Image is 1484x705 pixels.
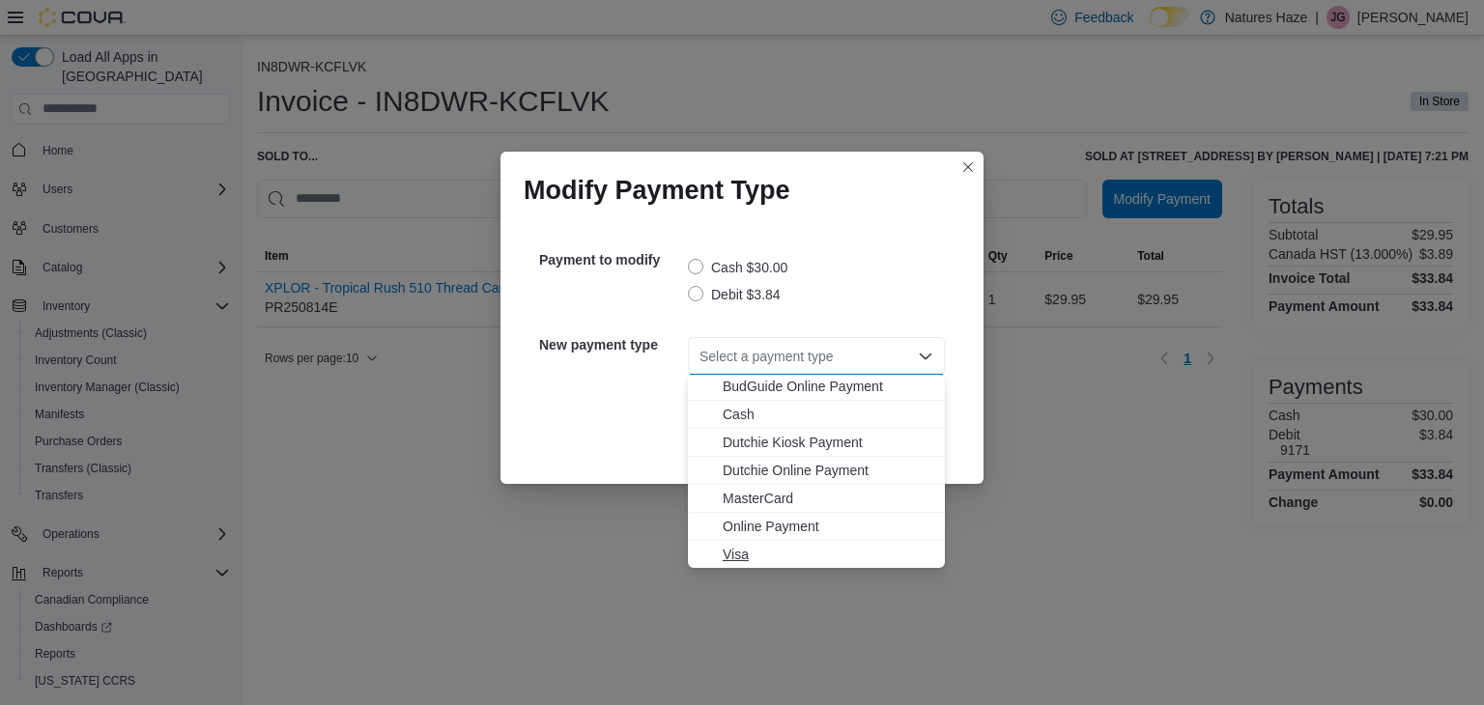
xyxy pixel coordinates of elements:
[524,175,790,206] h1: Modify Payment Type
[723,489,933,508] span: MasterCard
[723,461,933,480] span: Dutchie Online Payment
[539,325,684,364] h5: New payment type
[918,349,933,364] button: Close list of options
[688,457,945,485] button: Dutchie Online Payment
[688,401,945,429] button: Cash
[723,405,933,424] span: Cash
[539,240,684,279] h5: Payment to modify
[699,345,701,368] input: Accessible screen reader label
[688,429,945,457] button: Dutchie Kiosk Payment
[723,433,933,452] span: Dutchie Kiosk Payment
[956,155,980,179] button: Closes this modal window
[688,513,945,541] button: Online Payment
[688,283,781,306] label: Debit $3.84
[688,541,945,569] button: Visa
[688,485,945,513] button: MasterCard
[688,256,787,279] label: Cash $30.00
[688,373,945,401] button: BudGuide Online Payment
[723,517,933,536] span: Online Payment
[723,377,933,396] span: BudGuide Online Payment
[688,317,945,569] div: Choose from the following options
[723,545,933,564] span: Visa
